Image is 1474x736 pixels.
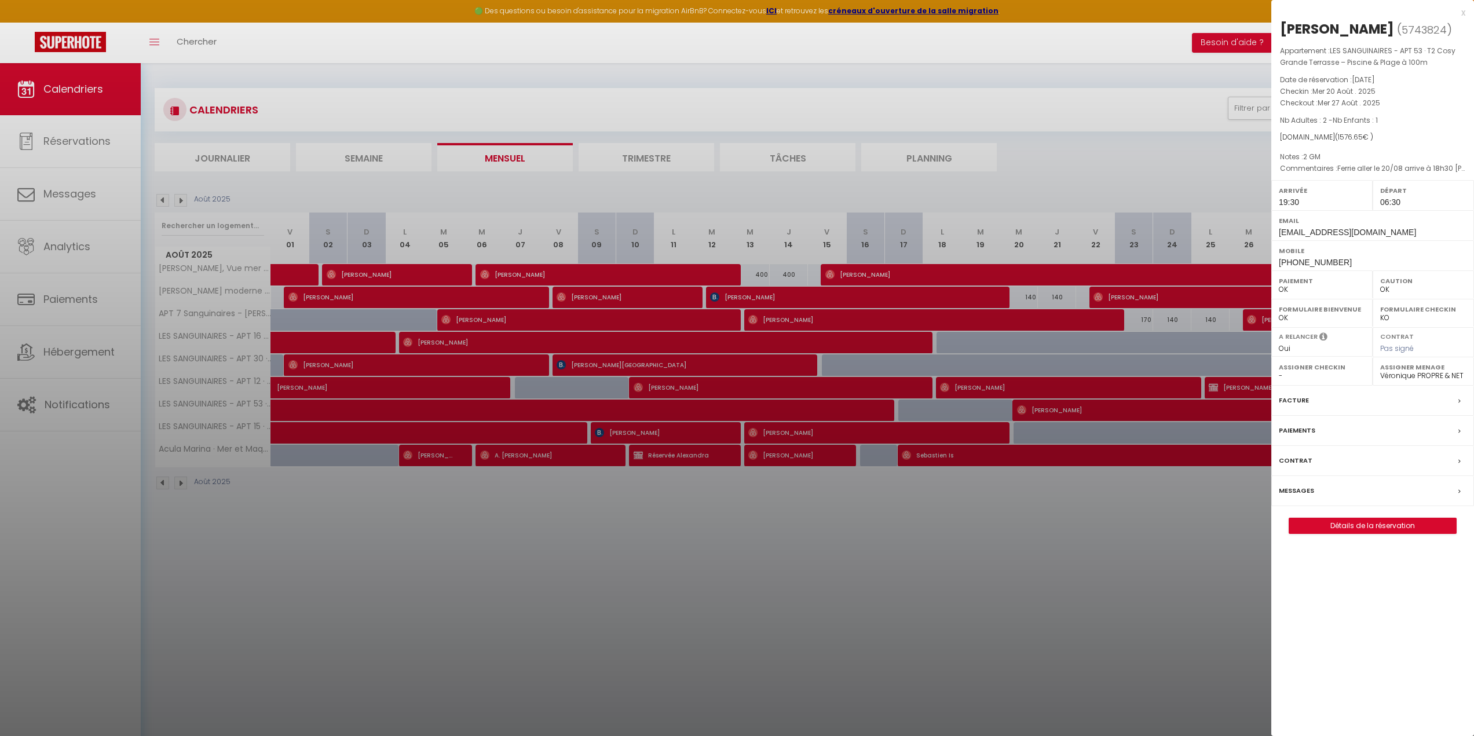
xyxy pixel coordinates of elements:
[1380,332,1414,339] label: Contrat
[1279,245,1466,257] label: Mobile
[1279,258,1352,267] span: [PHONE_NUMBER]
[1279,197,1299,207] span: 19:30
[1318,98,1380,108] span: Mer 27 Août . 2025
[1312,86,1376,96] span: Mer 20 Août . 2025
[9,5,44,39] button: Ouvrir le widget de chat LiveChat
[1279,424,1315,437] label: Paiements
[1280,132,1465,143] div: [DOMAIN_NAME]
[1280,46,1455,67] span: LES SANGUINAIRES - APT 53 · T2 Cosy Grande Terrasse – Piscine & Plage à 100m
[1380,197,1400,207] span: 06:30
[1352,75,1375,85] span: [DATE]
[1289,518,1456,533] a: Détails de la réservation
[1271,6,1465,20] div: x
[1338,132,1363,142] span: 1576.65
[1280,45,1465,68] p: Appartement :
[1280,115,1378,125] span: Nb Adultes : 2 -
[1303,152,1321,162] span: 2 GM
[1279,332,1318,342] label: A relancer
[1279,394,1309,407] label: Facture
[1380,275,1466,287] label: Caution
[1380,303,1466,315] label: Formulaire Checkin
[1335,132,1373,142] span: ( € )
[1380,361,1466,373] label: Assigner Menage
[1279,485,1314,497] label: Messages
[1280,163,1465,174] p: Commentaires :
[1280,97,1465,109] p: Checkout :
[1280,151,1465,163] p: Notes :
[1319,332,1327,345] i: Sélectionner OUI si vous souhaiter envoyer les séquences de messages post-checkout
[1279,303,1365,315] label: Formulaire Bienvenue
[1280,74,1465,86] p: Date de réservation :
[1279,455,1312,467] label: Contrat
[1280,86,1465,97] p: Checkin :
[1380,343,1414,353] span: Pas signé
[1279,228,1416,237] span: [EMAIL_ADDRESS][DOMAIN_NAME]
[1279,185,1365,196] label: Arrivée
[1279,275,1365,287] label: Paiement
[1333,115,1378,125] span: Nb Enfants : 1
[1289,518,1457,534] button: Détails de la réservation
[1397,21,1452,38] span: ( )
[1402,23,1447,37] span: 5743824
[1279,215,1466,226] label: Email
[1380,185,1466,196] label: Départ
[1280,20,1394,38] div: [PERSON_NAME]
[1279,361,1365,373] label: Assigner Checkin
